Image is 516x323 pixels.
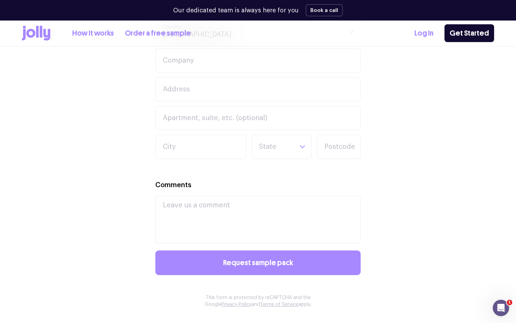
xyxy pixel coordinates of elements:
a: Get Started [444,24,494,42]
a: Privacy Policy [221,302,251,307]
label: Comments [155,180,191,190]
button: Request sample pack [155,250,361,275]
span: Request sample pack [223,259,293,267]
a: Terms of Service [260,302,298,307]
p: Our dedicated team is always here for you [173,6,299,15]
div: Search for option [251,134,312,159]
a: Log In [414,28,434,39]
a: Order a free sample [125,28,191,39]
p: This form is protected by reCAPTCHA and the Google and apply. [192,294,324,308]
a: How it works [72,28,114,39]
button: Book a call [306,4,343,16]
input: Search for option [258,135,293,158]
iframe: Intercom live chat [493,300,509,316]
span: 1 [507,300,512,305]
